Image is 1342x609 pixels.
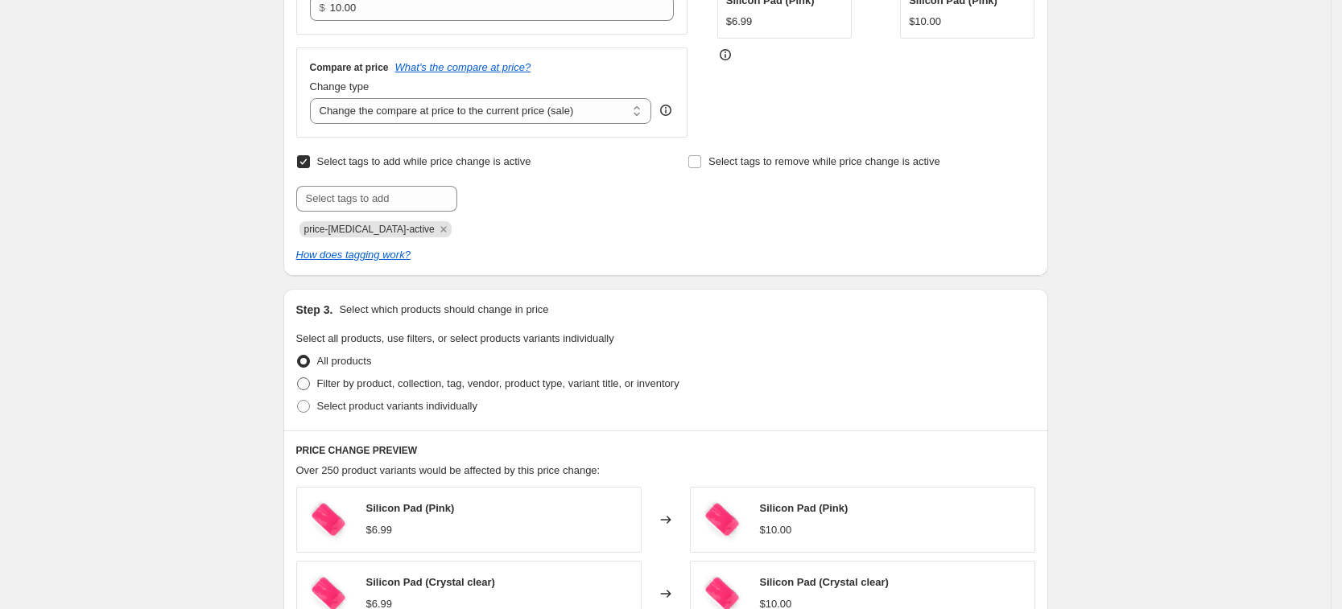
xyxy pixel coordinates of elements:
[296,249,411,261] a: How does tagging work?
[909,14,941,30] div: $10.00
[317,377,679,389] span: Filter by product, collection, tag, vendor, product type, variant title, or inventory
[708,155,940,167] span: Select tags to remove while price change is active
[760,502,849,514] span: Silicon Pad (Pink)
[760,522,792,538] div: $10.00
[339,302,548,318] p: Select which products should change in price
[699,496,747,544] img: Siliconpads_8d5a3f48-c2ed-46bf-8155-80ae15a297d7_80x.jpg
[310,61,389,74] h3: Compare at price
[296,302,333,318] h2: Step 3.
[320,2,325,14] span: $
[366,576,495,588] span: Silicon Pad (Crystal clear)
[317,400,477,412] span: Select product variants individually
[304,224,435,235] span: price-change-job-active
[310,80,370,93] span: Change type
[296,186,457,212] input: Select tags to add
[305,496,353,544] img: Siliconpads_8d5a3f48-c2ed-46bf-8155-80ae15a297d7_80x.jpg
[658,102,674,118] div: help
[317,155,531,167] span: Select tags to add while price change is active
[395,61,531,73] button: What's the compare at price?
[366,502,455,514] span: Silicon Pad (Pink)
[726,14,753,30] div: $6.99
[296,464,601,476] span: Over 250 product variants would be affected by this price change:
[366,522,393,538] div: $6.99
[296,332,614,344] span: Select all products, use filters, or select products variants individually
[436,222,451,237] button: Remove price-change-job-active
[317,355,372,367] span: All products
[760,576,889,588] span: Silicon Pad (Crystal clear)
[296,444,1035,457] h6: PRICE CHANGE PREVIEW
